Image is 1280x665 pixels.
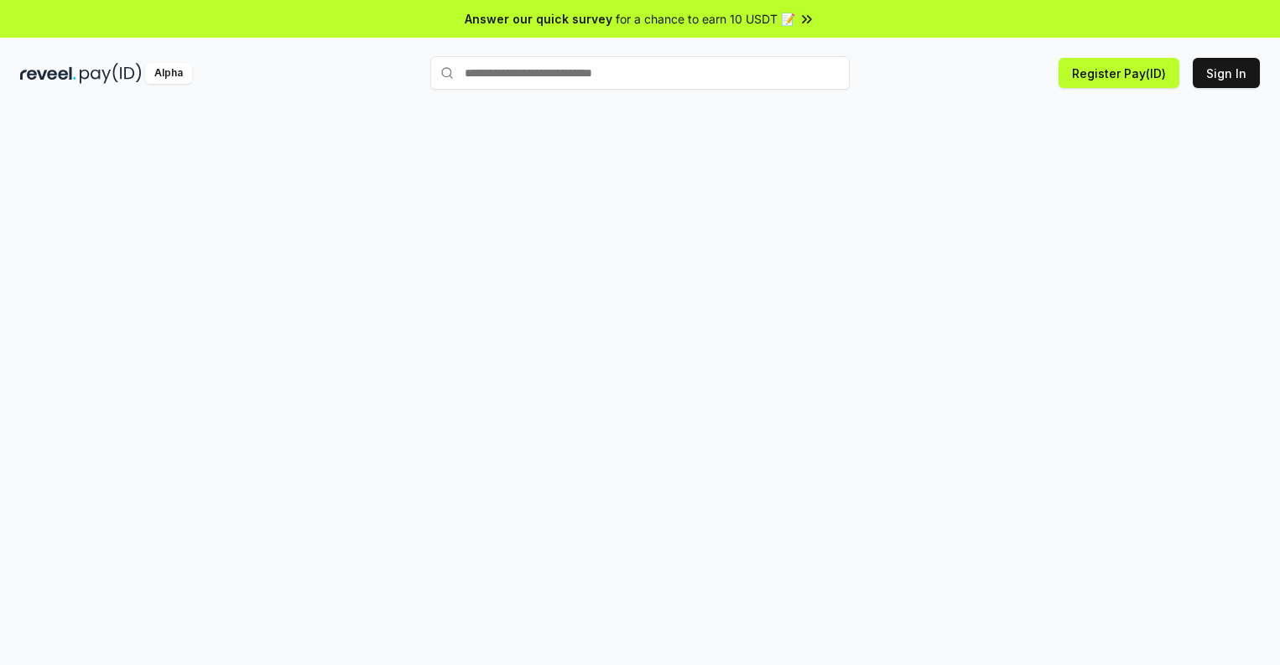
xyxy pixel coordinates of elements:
[20,63,76,84] img: reveel_dark
[465,10,612,28] span: Answer our quick survey
[1193,58,1260,88] button: Sign In
[616,10,795,28] span: for a chance to earn 10 USDT 📝
[1059,58,1179,88] button: Register Pay(ID)
[145,63,192,84] div: Alpha
[80,63,142,84] img: pay_id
